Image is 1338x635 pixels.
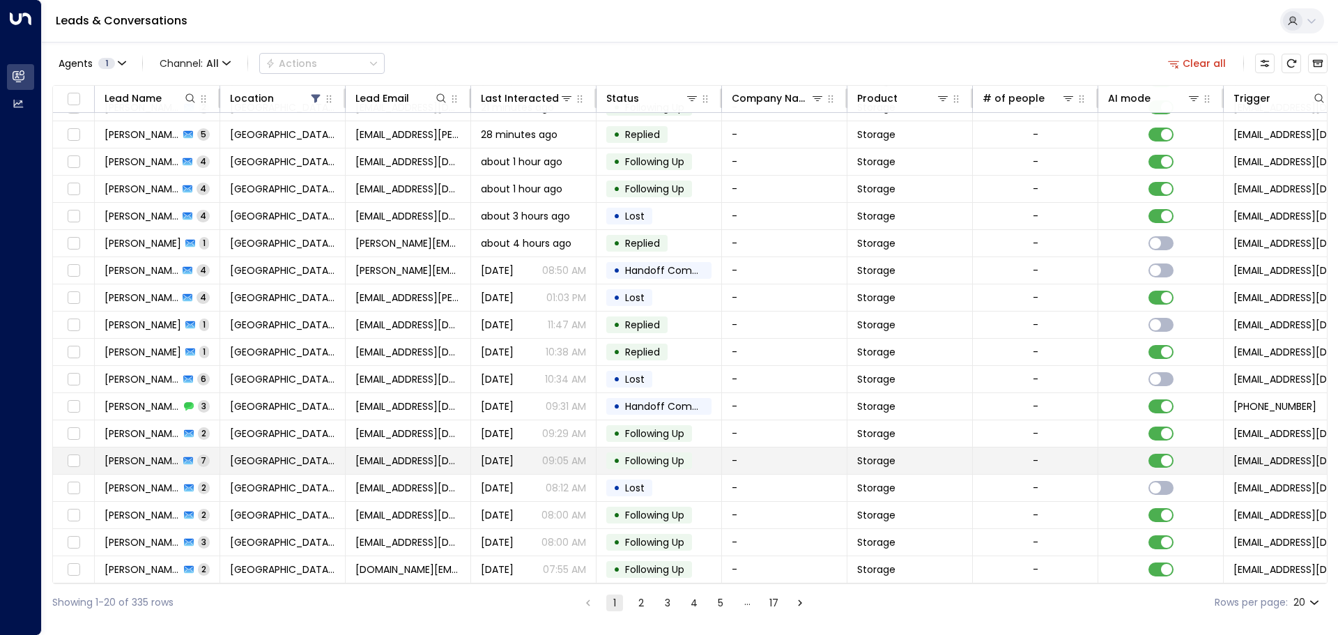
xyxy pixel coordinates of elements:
[542,263,586,277] p: 08:50 AM
[481,318,514,332] span: Yesterday
[1233,90,1326,107] div: Trigger
[613,503,620,527] div: •
[857,182,895,196] span: Storage
[65,480,82,497] span: Toggle select row
[722,556,847,583] td: -
[355,535,461,549] span: gravelsbank@gmail.com
[625,155,684,169] span: Following Up
[625,236,660,250] span: Replied
[65,316,82,334] span: Toggle select row
[481,535,514,549] span: Yesterday
[481,209,570,223] span: about 3 hours ago
[355,263,461,277] span: kimm.resch@gmail.com
[105,345,181,359] span: Margaret Oelmann
[355,236,461,250] span: kimm.resch@gmail.com
[857,291,895,305] span: Storage
[230,182,335,196] span: Space Station Shrewsbury
[546,481,586,495] p: 08:12 AM
[1215,595,1288,610] label: Rows per page:
[857,454,895,468] span: Storage
[206,58,219,69] span: All
[98,58,115,69] span: 1
[983,90,1075,107] div: # of people
[481,372,514,386] span: Yesterday
[1033,318,1038,332] div: -
[857,236,895,250] span: Storage
[625,263,723,277] span: Handoff Completed
[722,148,847,175] td: -
[1033,345,1038,359] div: -
[857,318,895,332] span: Storage
[1033,427,1038,441] div: -
[197,264,210,276] span: 4
[625,563,684,576] span: Following Up
[625,182,684,196] span: Following Up
[722,203,847,229] td: -
[1033,399,1038,413] div: -
[722,502,847,528] td: -
[198,400,210,412] span: 3
[857,508,895,522] span: Storage
[722,284,847,311] td: -
[105,508,180,522] span: Kim Jordan
[857,128,895,141] span: Storage
[1108,90,1201,107] div: AI mode
[548,318,586,332] p: 11:47 AM
[541,535,586,549] p: 08:00 AM
[1162,54,1232,73] button: Clear all
[542,427,586,441] p: 09:29 AM
[613,340,620,364] div: •
[625,345,660,359] span: Replied
[625,399,723,413] span: Handoff Completed
[857,209,895,223] span: Storage
[579,594,809,611] nav: pagination navigation
[1282,54,1301,73] span: Refresh
[857,372,895,386] span: Storage
[1293,592,1322,613] div: 20
[198,509,210,521] span: 2
[65,91,82,108] span: Toggle select all
[722,529,847,556] td: -
[857,155,895,169] span: Storage
[230,90,323,107] div: Location
[481,263,514,277] span: Aug 04, 2025
[613,150,620,174] div: •
[1033,236,1038,250] div: -
[355,563,461,576] span: Cleevely.sj@gmail.com
[481,345,514,359] span: Yesterday
[541,508,586,522] p: 08:00 AM
[230,318,335,332] span: Space Station Shrewsbury
[481,481,514,495] span: Yesterday
[481,182,562,196] span: about 1 hour ago
[722,176,847,202] td: -
[545,372,586,386] p: 10:34 AM
[625,454,684,468] span: Following Up
[1233,90,1270,107] div: Trigger
[712,595,729,611] button: Go to page 5
[625,508,684,522] span: Following Up
[1233,399,1316,413] span: +447455192957
[197,373,210,385] span: 6
[230,372,335,386] span: Space Station Shrewsbury
[792,595,808,611] button: Go to next page
[355,182,461,196] span: allport2001@outlook.com
[230,454,335,468] span: Space Station Shrewsbury
[613,476,620,500] div: •
[65,235,82,252] span: Toggle select row
[722,257,847,284] td: -
[197,155,210,167] span: 4
[355,399,461,413] span: jameswatson1999@live.co.uk
[154,54,236,73] span: Channel:
[230,291,335,305] span: Space Station Shrewsbury
[613,395,620,418] div: •
[230,90,274,107] div: Location
[259,53,385,74] div: Button group with a nested menu
[65,371,82,388] span: Toggle select row
[105,90,197,107] div: Lead Name
[542,454,586,468] p: 09:05 AM
[198,563,210,575] span: 2
[1033,535,1038,549] div: -
[230,481,335,495] span: Space Station Shrewsbury
[613,422,620,445] div: •
[686,595,702,611] button: Go to page 4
